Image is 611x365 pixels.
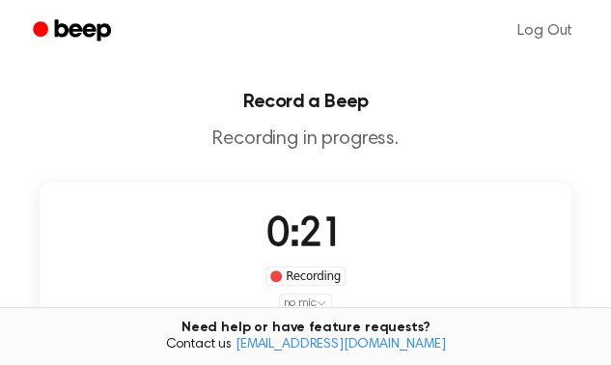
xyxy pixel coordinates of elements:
[284,295,317,312] span: no mic
[279,294,333,313] button: no mic
[12,337,599,354] span: Contact us
[498,8,592,54] a: Log Out
[15,93,596,112] h1: Record a Beep
[236,338,446,351] a: [EMAIL_ADDRESS][DOMAIN_NAME]
[19,13,128,50] a: Beep
[15,127,596,152] p: Recording in progress.
[266,215,344,256] span: 0:21
[265,267,346,286] div: Recording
